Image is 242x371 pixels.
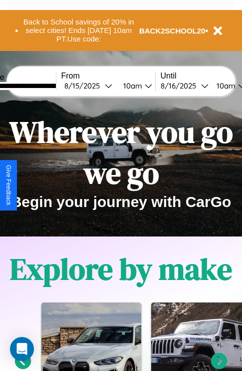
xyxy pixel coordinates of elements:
div: 8 / 16 / 2025 [161,81,201,90]
button: Back to School savings of 20% in select cities! Ends [DATE] 10am PT.Use code: [18,15,139,46]
h1: Explore by make [10,248,232,289]
div: Open Intercom Messenger [10,337,34,361]
div: 10am [212,81,238,90]
b: BACK2SCHOOL20 [139,26,206,35]
button: 8/15/2025 [61,80,115,91]
button: 10am [115,80,155,91]
div: Give Feedback [5,165,12,205]
label: From [61,71,155,80]
div: 10am [118,81,145,90]
div: 8 / 15 / 2025 [64,81,105,90]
